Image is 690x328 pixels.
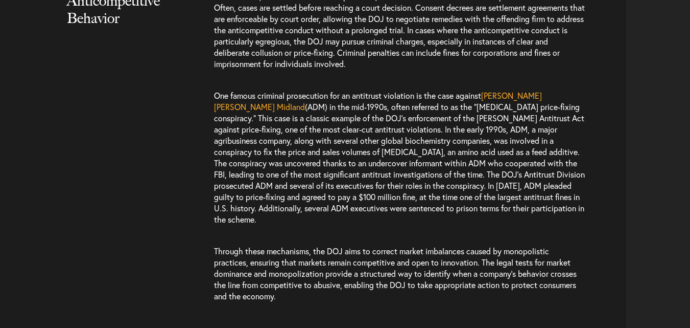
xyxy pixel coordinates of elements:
[214,101,585,225] span: (ADM) in the mid-1990s, often referred to as the “[MEDICAL_DATA] price-fixing conspiracy.” This c...
[214,246,577,301] span: Through these mechanisms, the DOJ aims to correct market imbalances caused by monopolistic practi...
[214,90,481,101] span: One famous criminal prosecution for an antitrust violation is the case against
[214,90,542,112] a: [PERSON_NAME] [PERSON_NAME] Midland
